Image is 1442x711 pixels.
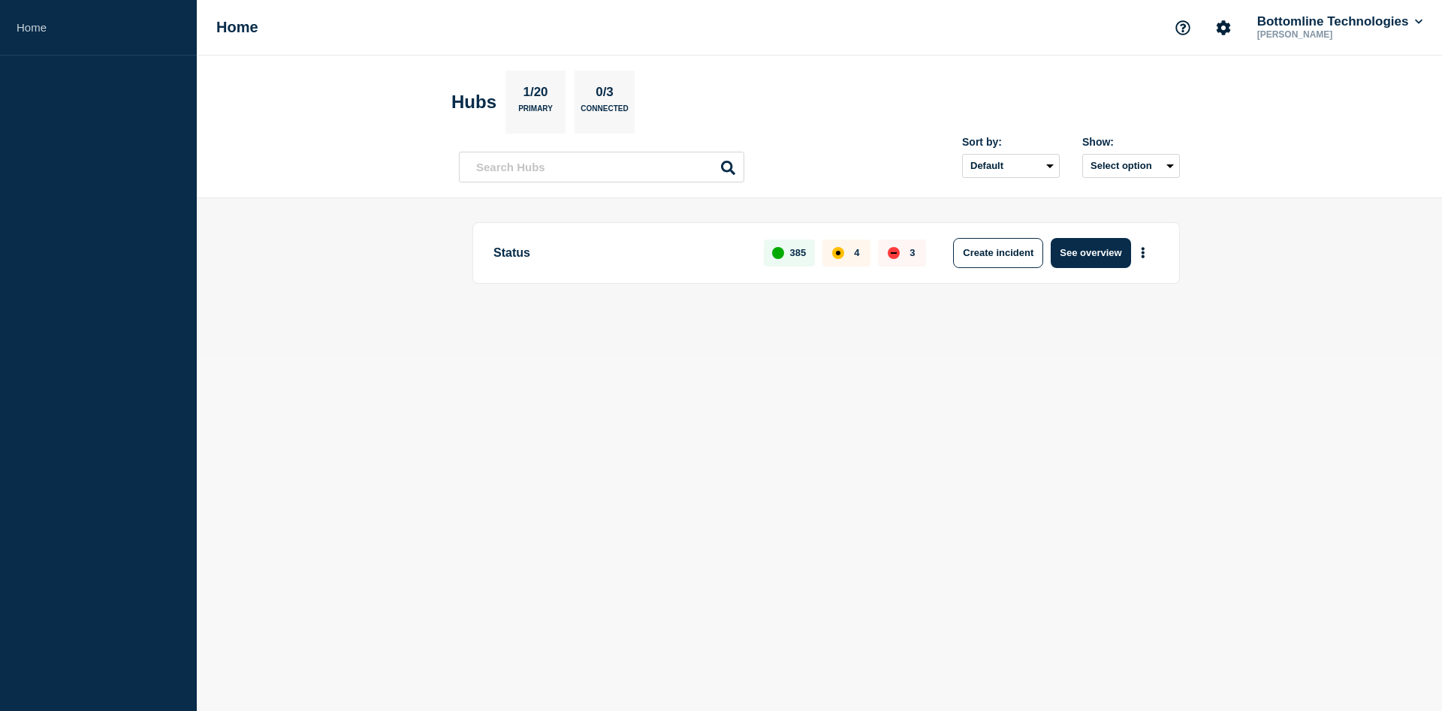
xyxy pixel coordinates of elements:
[832,247,844,259] div: affected
[493,238,747,268] p: Status
[216,19,258,36] h1: Home
[854,247,859,258] p: 4
[1133,239,1153,267] button: More actions
[1254,29,1410,40] p: [PERSON_NAME]
[581,104,628,120] p: Connected
[1208,12,1239,44] button: Account settings
[962,154,1060,178] select: Sort by
[1167,12,1199,44] button: Support
[772,247,784,259] div: up
[518,104,553,120] p: Primary
[1082,154,1180,178] button: Select option
[1254,14,1425,29] button: Bottomline Technologies
[451,92,496,113] h2: Hubs
[590,85,620,104] p: 0/3
[910,247,915,258] p: 3
[1051,238,1130,268] button: See overview
[962,136,1060,148] div: Sort by:
[888,247,900,259] div: down
[953,238,1043,268] button: Create incident
[790,247,807,258] p: 385
[459,152,744,182] input: Search Hubs
[517,85,554,104] p: 1/20
[1082,136,1180,148] div: Show:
